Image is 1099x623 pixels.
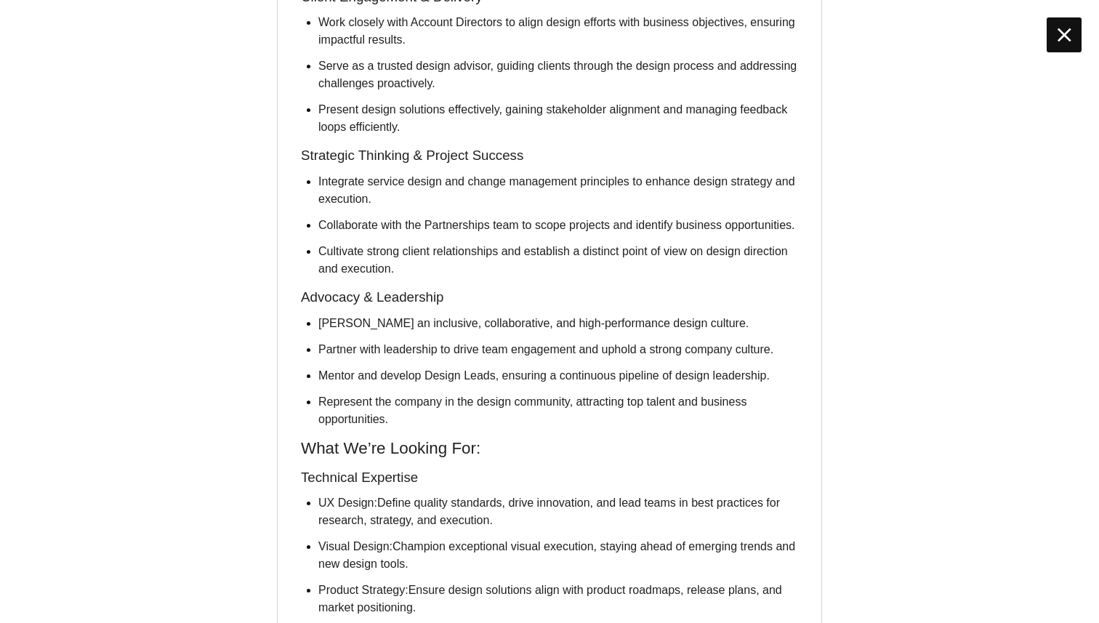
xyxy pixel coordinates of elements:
[301,289,444,305] span: Advocacy & Leadership
[318,497,377,509] span: UX Design:
[318,584,408,596] span: Product Strategy:
[318,16,795,46] span: Work closely with Account Directors to align design efforts with business objectives, ensuring im...
[318,60,797,89] span: Serve as a trusted design advisor, guiding clients through the design process and addressing chal...
[318,584,782,614] span: Ensure design solutions align with product roadmaps, release plans, and market positioning.
[318,245,788,275] span: Cultivate strong client relationships and establish a distinct point of view on design direction ...
[318,395,746,425] span: Represent the company in the design community, attracting top talent and business opportunities.
[318,369,770,382] span: Mentor and develop Design Leads, ensuring a continuous pipeline of design leadership.
[318,317,749,329] span: [PERSON_NAME] an inclusive, collaborative, and high-performance design culture.
[301,470,418,485] span: Technical Expertise
[318,219,794,231] span: Collaborate with the Partnerships team to scope projects and identify business opportunities.
[301,148,523,163] span: Strategic Thinking & Project Success
[318,175,795,205] span: Integrate service design and change management principles to enhance design strategy and execution.
[318,540,392,552] span: Visual Design:
[318,343,773,355] span: Partner with leadership to drive team engagement and uphold a strong company culture.
[301,439,480,457] span: What We’re Looking For:
[318,103,787,133] span: Present design solutions effectively, gaining stakeholder alignment and managing feedback loops e...
[318,497,780,526] span: Define quality standards, drive innovation, and lead teams in best practices for research, strate...
[318,540,795,570] span: Champion exceptional visual execution, staying ahead of emerging trends and new design tools.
